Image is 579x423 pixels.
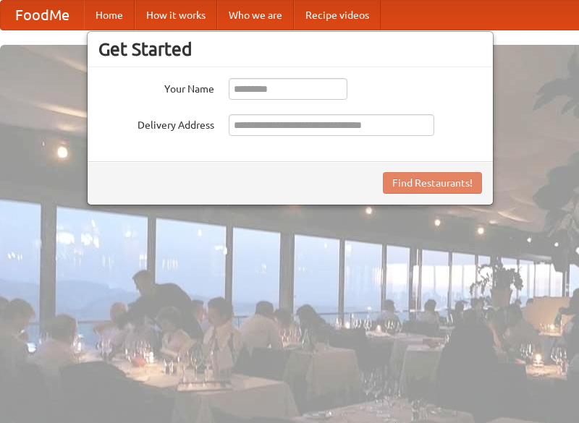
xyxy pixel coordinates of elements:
label: Delivery Address [98,114,214,132]
button: Find Restaurants! [383,172,482,194]
a: Recipe videos [294,1,381,30]
a: FoodMe [1,1,84,30]
label: Your Name [98,78,214,96]
h3: Get Started [98,38,482,60]
a: Who we are [217,1,294,30]
a: How it works [135,1,217,30]
a: Home [84,1,135,30]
